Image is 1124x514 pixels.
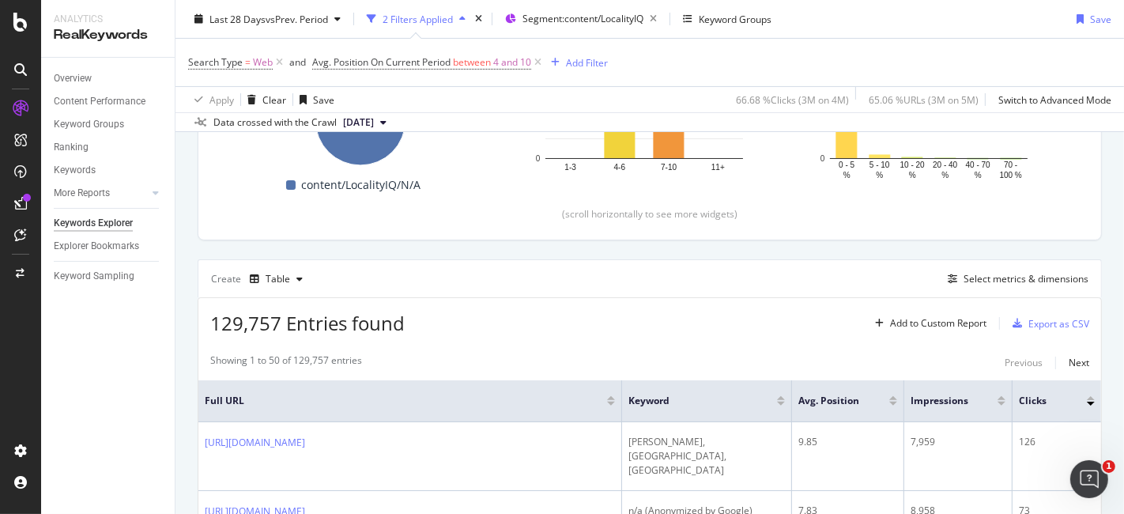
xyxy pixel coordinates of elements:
span: content/LocalityIQ/N/A [302,176,421,195]
span: Avg. Position [798,394,866,408]
div: Keyword Groups [699,12,771,25]
span: Keyword [628,394,753,408]
a: [URL][DOMAIN_NAME] [205,435,305,451]
span: Search Type [188,55,243,69]
text: 0 - 5 [839,161,854,170]
button: Keyword Groups [677,6,778,32]
div: Switch to Advanced Mode [998,93,1111,106]
text: 20 - 40 [933,161,958,170]
div: Overview [54,70,92,87]
span: 2025 Sep. 1st [343,115,374,130]
div: 66.68 % Clicks ( 3M on 4M ) [736,93,849,106]
div: Keywords [54,162,96,179]
div: and [289,55,306,69]
button: [DATE] [337,113,393,132]
button: Clear [241,87,286,112]
button: Last 28 DaysvsPrev. Period [188,6,347,32]
text: 11+ [711,164,725,172]
div: Ranking [54,139,89,156]
span: Full URL [205,394,583,408]
div: 126 [1019,435,1095,449]
div: Previous [1005,356,1043,369]
div: Select metrics & dimensions [964,272,1088,285]
text: 7-10 [661,164,677,172]
div: times [472,11,485,27]
a: Ranking [54,139,164,156]
text: 0 [820,154,825,163]
text: % [909,171,916,180]
button: Table [243,266,309,292]
span: Impressions [911,394,974,408]
text: 0 [536,154,541,163]
div: Next [1069,356,1089,369]
text: % [876,171,883,180]
button: Next [1069,353,1089,372]
div: 2 Filters Applied [383,12,453,25]
text: 10 - 20 [900,161,926,170]
text: 70 - [1004,161,1017,170]
button: Save [293,87,334,112]
div: Content Performance [54,93,145,110]
div: RealKeywords [54,26,162,44]
div: Add to Custom Report [890,319,986,328]
span: vs Prev. Period [266,12,328,25]
text: % [843,171,851,180]
span: Avg. Position On Current Period [312,55,451,69]
a: More Reports [54,185,148,202]
div: 65.06 % URLs ( 3M on 5M ) [869,93,979,106]
button: Select metrics & dimensions [941,270,1088,289]
div: Save [313,93,334,106]
text: 1-3 [564,164,576,172]
div: Keyword Sampling [54,268,134,285]
button: and [289,55,306,70]
button: 2 Filters Applied [360,6,472,32]
div: Apply [209,93,234,106]
div: Add Filter [566,55,608,69]
div: Export as CSV [1028,317,1089,331]
div: Save [1090,12,1111,25]
button: Apply [188,87,234,112]
button: Save [1070,6,1111,32]
text: 5 - 10 [869,161,890,170]
div: Analytics [54,13,162,26]
a: Overview [54,70,164,87]
span: Segment: content/LocalityIQ [522,12,643,25]
button: Previous [1005,353,1043,372]
div: (scroll horizontally to see more widgets) [217,207,1082,221]
text: 40 - 70 [966,161,991,170]
span: 4 and 10 [493,51,531,74]
div: Keywords Explorer [54,215,133,232]
button: Switch to Advanced Mode [992,87,1111,112]
a: Keyword Sampling [54,268,164,285]
div: [PERSON_NAME], [GEOGRAPHIC_DATA], [GEOGRAPHIC_DATA] [628,435,785,478]
text: % [941,171,949,180]
span: 129,757 Entries found [210,310,405,336]
span: 1 [1103,460,1115,473]
div: Create [211,266,309,292]
span: = [245,55,251,69]
a: Keyword Groups [54,116,164,133]
a: Keywords Explorer [54,215,164,232]
button: Segment:content/LocalityIQ [499,6,663,32]
button: Export as CSV [1006,311,1089,336]
div: Explorer Bookmarks [54,238,139,255]
div: Showing 1 to 50 of 129,757 entries [210,353,362,372]
button: Add to Custom Report [869,311,986,336]
span: Last 28 Days [209,12,266,25]
span: Clicks [1019,394,1063,408]
text: 4-6 [614,164,626,172]
button: Add Filter [545,53,608,72]
a: Content Performance [54,93,164,110]
a: Keywords [54,162,164,179]
a: Explorer Bookmarks [54,238,164,255]
div: More Reports [54,185,110,202]
iframe: Intercom live chat [1070,460,1108,498]
div: Keyword Groups [54,116,124,133]
span: Web [253,51,273,74]
div: 7,959 [911,435,1005,449]
text: 100 % [1000,171,1022,180]
div: 9.85 [798,435,897,449]
div: Table [266,274,290,284]
div: Clear [262,93,286,106]
div: Data crossed with the Crawl [213,115,337,130]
